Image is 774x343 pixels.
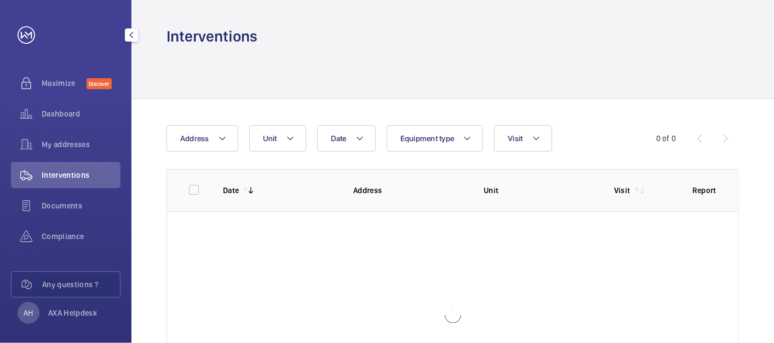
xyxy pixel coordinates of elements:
[692,185,716,196] p: Report
[167,125,238,152] button: Address
[42,108,121,119] span: Dashboard
[180,134,209,143] span: Address
[331,134,347,143] span: Date
[249,125,306,152] button: Unit
[24,307,33,318] p: AH
[484,185,597,196] p: Unit
[614,185,630,196] p: Visit
[48,307,97,318] p: AXA Helpdesk
[42,279,120,290] span: Any questions ?
[494,125,552,152] button: Visit
[42,200,121,211] span: Documents
[223,185,239,196] p: Date
[167,26,257,46] h1: Interventions
[656,133,676,144] div: 0 of 0
[263,134,277,143] span: Unit
[387,125,484,152] button: Equipment type
[42,78,87,89] span: Maximize
[353,185,466,196] p: Address
[317,125,376,152] button: Date
[87,78,112,89] span: Discover
[42,231,121,242] span: Compliance
[400,134,455,143] span: Equipment type
[42,139,121,150] span: My addresses
[508,134,523,143] span: Visit
[42,170,121,181] span: Interventions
